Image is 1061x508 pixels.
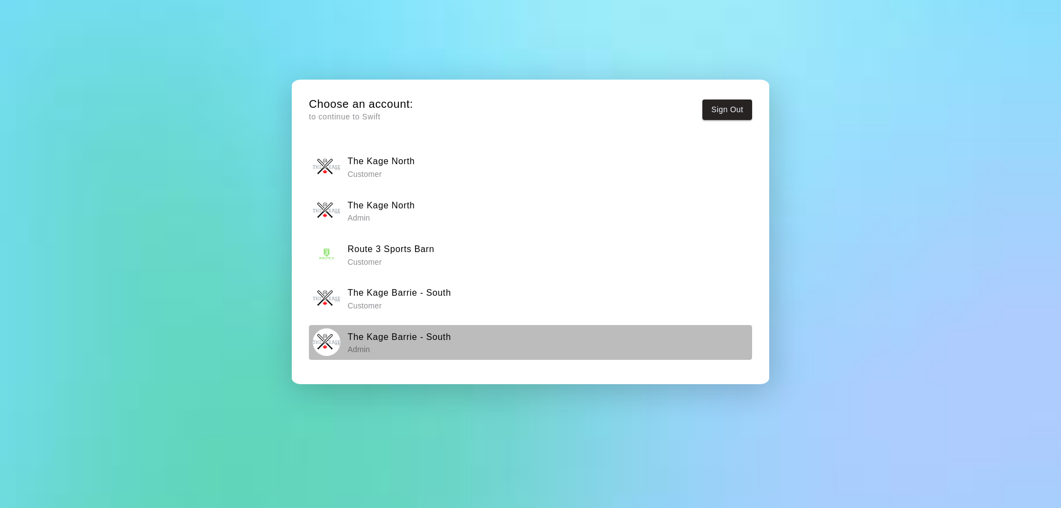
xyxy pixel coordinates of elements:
p: Customer [348,256,434,268]
p: Admin [348,212,415,223]
img: The Kage Barrie - South [313,328,340,356]
button: The Kage NorthThe Kage North Admin [309,193,752,228]
button: The Kage Barrie - SouthThe Kage Barrie - South Customer [309,281,752,316]
button: Sign Out [702,99,752,120]
h6: The Kage North [348,198,415,213]
img: The Kage North [313,153,340,181]
h6: The Kage Barrie - South [348,286,451,300]
button: The Kage Barrie - SouthThe Kage Barrie - South Admin [309,325,752,360]
button: Route 3 Sports BarnRoute 3 Sports Barn Customer [309,237,752,272]
h5: Choose an account: [309,97,413,112]
img: Route 3 Sports Barn [313,241,340,269]
h6: The Kage Barrie - South [348,330,451,344]
img: The Kage North [313,197,340,224]
p: to continue to Swift [309,111,413,123]
h6: Route 3 Sports Barn [348,242,434,256]
h6: The Kage North [348,154,415,169]
p: Customer [348,300,451,311]
p: Customer [348,169,415,180]
button: The Kage NorthThe Kage North Customer [309,149,752,184]
img: The Kage Barrie - South [313,285,340,312]
p: Admin [348,344,451,355]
